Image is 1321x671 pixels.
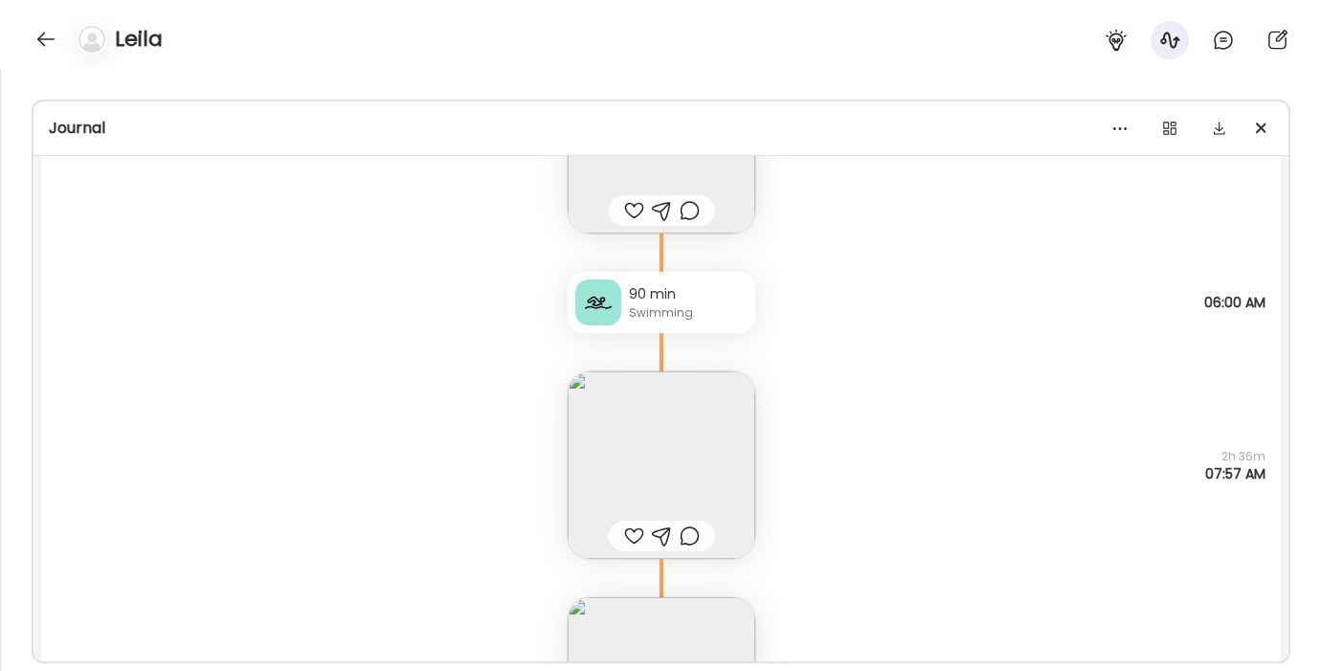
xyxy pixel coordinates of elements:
img: images%2FhtPSVGZIriWl48CpsGPpoXRrAad2%2F7DzioG4P2Klml8VynP1S%2FnBXBMLLr9qdrgpGn0vmC_240 [568,371,755,559]
div: Swimming [629,304,748,322]
div: Journal [49,117,1273,140]
div: 90 min [629,284,748,304]
span: 06:00 AM [1204,294,1265,311]
h4: Leila [115,24,163,55]
span: 07:57 AM [1205,465,1265,482]
img: bg-avatar-default.svg [78,26,105,53]
span: 2h 36m [1205,448,1265,465]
